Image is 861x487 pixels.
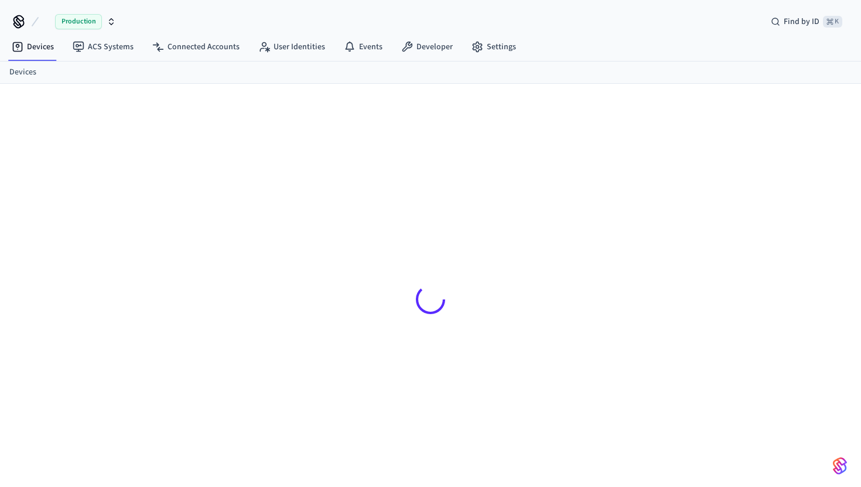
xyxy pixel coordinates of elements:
img: SeamLogoGradient.69752ec5.svg [833,457,847,475]
a: Connected Accounts [143,36,249,57]
a: Settings [462,36,525,57]
a: Devices [9,66,36,79]
span: ⌘ K [823,16,842,28]
a: Events [334,36,392,57]
span: Production [55,14,102,29]
div: Find by ID⌘ K [761,11,852,32]
span: Find by ID [784,16,819,28]
a: Devices [2,36,63,57]
a: User Identities [249,36,334,57]
a: Developer [392,36,462,57]
a: ACS Systems [63,36,143,57]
